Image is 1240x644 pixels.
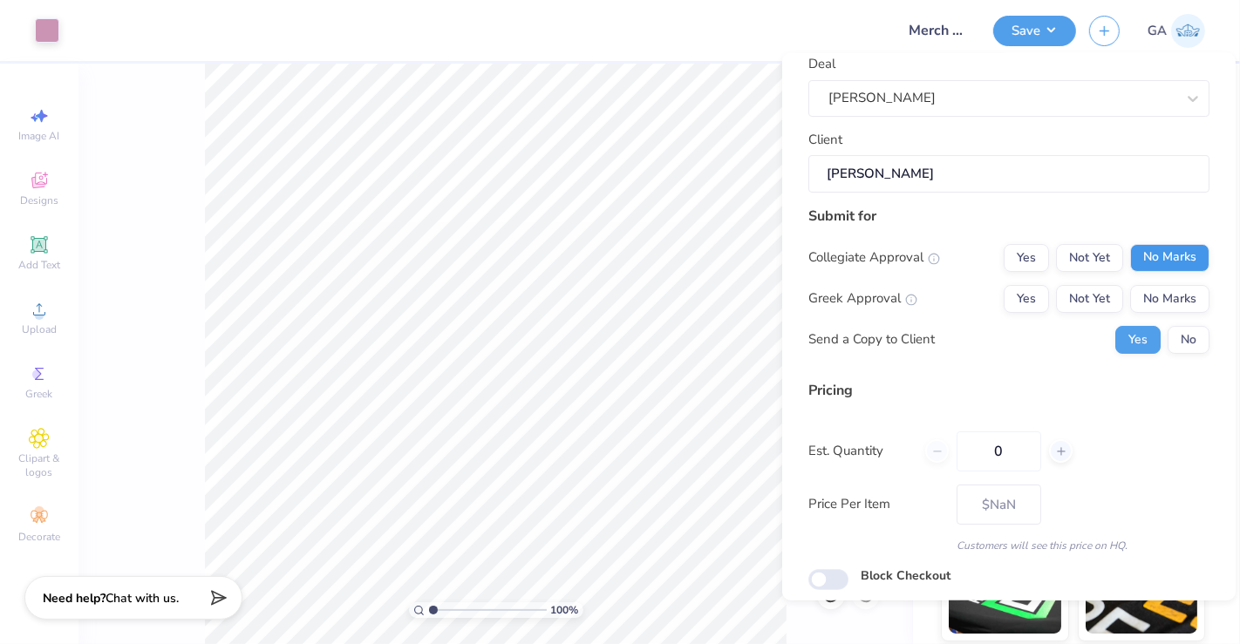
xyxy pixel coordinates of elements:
div: Customers will see this price on HQ. [808,537,1209,552]
label: Client [808,129,842,149]
div: Send a Copy to Client [808,329,935,349]
span: Greek [26,387,53,401]
button: Not Yet [1056,243,1123,271]
strong: Need help? [43,590,106,607]
div: Submit for [808,205,1209,226]
span: Image AI [19,129,60,143]
span: Add Text [18,258,60,272]
input: – – [957,430,1041,471]
span: Upload [22,322,57,336]
label: Est. Quantity [808,441,912,461]
span: 100 % [551,602,579,618]
span: Clipart & logos [9,451,70,479]
button: Yes [1004,284,1049,312]
input: e.g. Ethan Linker [808,155,1209,193]
span: Decorate [18,530,60,544]
img: Gaurisha Aggarwal [1171,14,1205,48]
button: Yes [1004,243,1049,271]
button: Not Yet [1056,284,1123,312]
button: Save [993,16,1076,46]
button: No Marks [1130,284,1209,312]
button: No Marks [1130,243,1209,271]
label: Price Per Item [808,494,944,514]
span: GA [1148,21,1167,41]
button: Yes [1115,325,1161,353]
span: Designs [20,193,58,207]
button: No [1168,325,1209,353]
label: Block Checkout [861,566,950,584]
div: Collegiate Approval [808,247,940,268]
span: Chat with us. [106,590,179,607]
label: Deal [808,54,835,74]
input: Untitled Design [895,13,980,48]
a: GA [1148,14,1205,48]
div: Greek Approval [808,288,917,308]
div: Pricing [808,379,1209,400]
